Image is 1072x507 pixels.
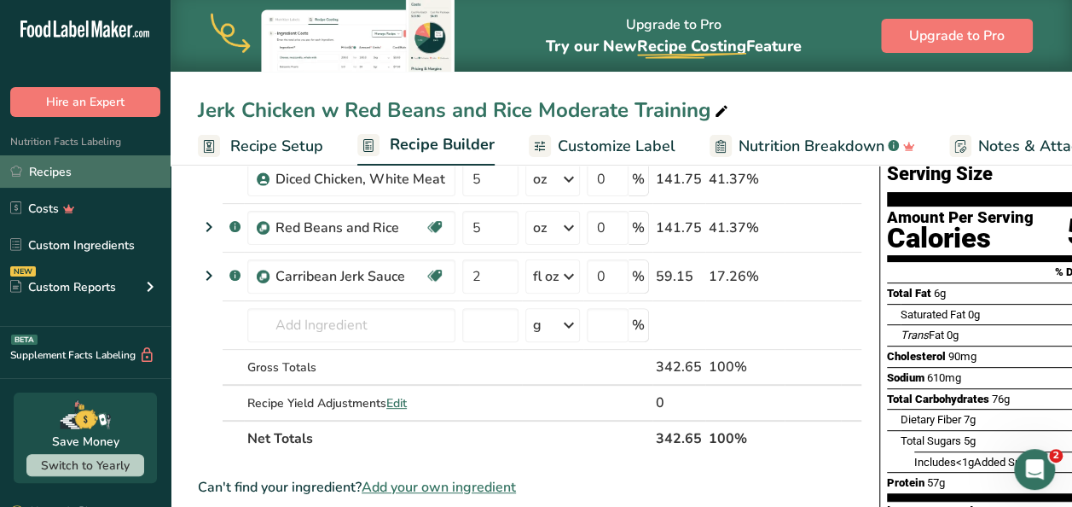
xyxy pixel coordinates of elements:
span: Nutrition Breakdown [739,135,884,158]
div: NEW [10,266,36,277]
span: <1g [956,456,974,469]
span: Total Carbohydrates [887,393,989,405]
div: Calories [887,226,1034,251]
span: 0g [968,308,980,321]
th: Net Totals [244,420,652,456]
div: 141.75 [656,169,702,189]
div: 100% [709,357,781,377]
div: Custom Reports [10,278,116,296]
span: Recipe Setup [230,135,323,158]
div: Carribean Jerk Sauce [275,266,425,287]
div: Recipe Yield Adjustments [247,394,455,412]
a: Recipe Setup [198,127,323,166]
span: Upgrade to Pro [909,26,1005,46]
span: Add your own ingredient [362,477,516,498]
a: Recipe Builder [357,125,495,166]
div: oz [533,169,547,189]
div: Amount Per Serving [887,210,1034,226]
span: 7g [964,413,976,426]
div: 41.37% [709,169,781,189]
button: Hire an Expert [10,87,160,117]
div: Diced Chicken, White Meat [275,169,445,189]
div: 342.65 [656,357,702,377]
div: 59.15 [656,266,702,287]
span: Includes Added Sugars [914,456,1042,469]
span: 57g [927,476,945,489]
div: 0 [656,393,702,413]
div: fl oz [533,266,559,287]
div: 141.75 [656,218,702,238]
div: Jerk Chicken w Red Beans and Rice Moderate Training [198,95,732,125]
span: 2 [1049,449,1063,463]
a: Nutrition Breakdown [710,127,915,166]
i: Trans [901,329,929,341]
div: oz [533,218,547,238]
span: Try our New Feature [546,36,802,56]
div: 17.26% [709,266,781,287]
a: Customize Label [529,127,675,166]
span: Total Sugars [901,434,961,447]
span: Cholesterol [887,350,946,363]
span: 76g [992,393,1010,405]
div: BETA [11,335,38,345]
div: g [533,315,542,335]
div: Gross Totals [247,358,455,376]
span: Serving Size [887,164,993,185]
iframe: Intercom live chat [1014,449,1055,490]
span: Fat [901,329,944,341]
span: Recipe Builder [390,133,495,156]
span: 5g [964,434,976,447]
input: Add Ingredient [247,308,455,342]
div: Upgrade to Pro [546,1,802,72]
th: 342.65 [652,420,705,456]
div: 41.37% [709,218,781,238]
span: Edit [386,395,407,411]
span: 610mg [927,371,961,384]
div: Save Money [52,433,119,451]
span: Sodium [887,371,924,384]
span: Customize Label [558,135,675,158]
span: Switch to Yearly [41,457,130,474]
span: Recipe Costing [637,36,746,56]
span: Protein [887,476,924,489]
span: 0g [947,329,959,341]
span: Dietary Fiber [901,413,961,426]
button: Upgrade to Pro [881,19,1033,53]
th: 100% [705,420,785,456]
span: Total Fat [887,287,931,300]
span: Saturated Fat [901,308,965,321]
button: Switch to Yearly [26,454,144,476]
div: Can't find your ingredient? [198,477,862,498]
img: Sub Recipe [257,222,269,235]
span: 90mg [948,350,976,363]
span: 6g [934,287,946,300]
div: Red Beans and Rice [275,218,425,238]
img: Sub Recipe [257,271,269,283]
